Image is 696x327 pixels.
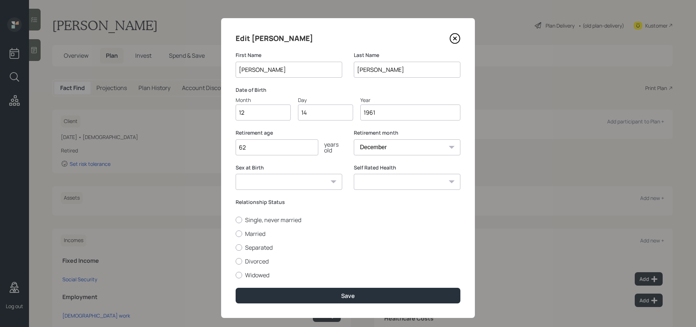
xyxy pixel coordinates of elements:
button: Save [236,288,460,303]
label: Date of Birth [236,86,460,94]
div: Save [341,292,355,300]
label: Retirement month [354,129,460,136]
label: Sex at Birth [236,164,342,171]
input: Day [298,105,353,120]
div: Month [236,96,291,104]
div: Year [360,96,460,104]
label: First Name [236,52,342,59]
label: Widowed [236,271,460,279]
div: Day [298,96,353,104]
label: Married [236,230,460,238]
input: Month [236,105,291,120]
div: years old [318,142,342,153]
label: Single, never married [236,216,460,224]
label: Relationship Status [236,199,460,206]
label: Separated [236,244,460,252]
label: Last Name [354,52,460,59]
h4: Edit [PERSON_NAME] [236,33,313,44]
label: Retirement age [236,129,342,136]
label: Self Rated Health [354,164,460,171]
input: Year [360,105,460,120]
label: Divorced [236,257,460,265]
